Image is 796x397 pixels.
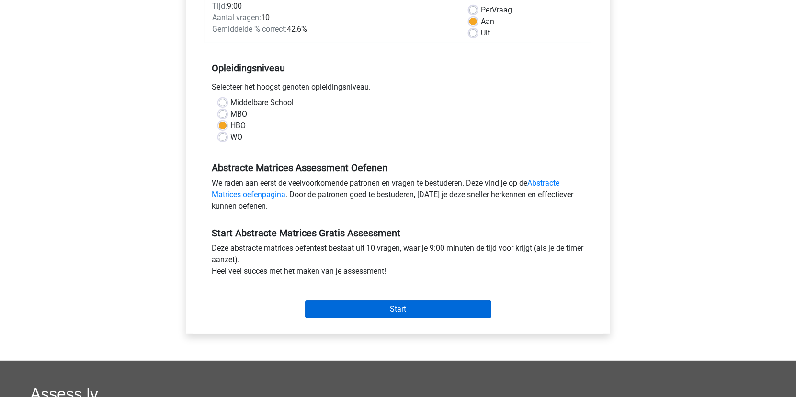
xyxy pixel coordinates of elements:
[481,5,492,14] span: Per
[205,177,591,216] div: We raden aan eerst de veelvoorkomende patronen en vragen te bestuderen. Deze vind je op de . Door...
[205,12,462,23] div: 10
[230,131,242,143] label: WO
[205,82,591,97] div: Selecteer het hoogst genoten opleidingsniveau.
[481,16,494,27] label: Aan
[230,120,246,131] label: HBO
[212,1,227,11] span: Tijd:
[481,27,490,39] label: Uit
[212,24,287,34] span: Gemiddelde % correct:
[481,4,512,16] label: Vraag
[230,108,247,120] label: MBO
[205,0,462,12] div: 9:00
[212,13,261,22] span: Aantal vragen:
[212,227,584,239] h5: Start Abstracte Matrices Gratis Assessment
[212,58,584,78] h5: Opleidingsniveau
[212,162,584,174] h5: Abstracte Matrices Assessment Oefenen
[205,243,591,281] div: Deze abstracte matrices oefentest bestaat uit 10 vragen, waar je 9:00 minuten de tijd voor krijgt...
[230,97,294,108] label: Middelbare School
[305,300,491,318] input: Start
[205,23,462,35] div: 42,6%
